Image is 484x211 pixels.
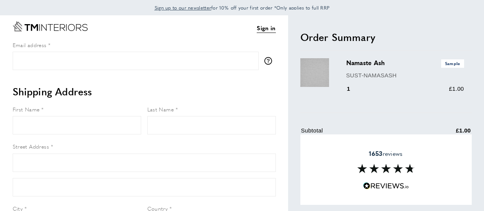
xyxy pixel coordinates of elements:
span: reviews [369,150,403,157]
a: Sign in [257,23,275,33]
img: Reviews.io 5 stars [363,182,409,190]
span: £1.00 [449,85,464,92]
strong: 1653 [369,149,382,158]
span: Sample [441,59,464,67]
button: More information [264,57,276,65]
span: Street Address [13,142,49,150]
h2: Shipping Address [13,85,276,98]
a: Go to Home page [13,21,88,31]
img: Namaste Ash [300,58,329,87]
span: for 10% off your first order *Only applies to full RRP [155,4,330,11]
a: Sign up to our newsletter [155,4,212,11]
td: £1.00 [418,126,471,141]
span: Last Name [147,105,174,113]
span: First Name [13,105,40,113]
td: Subtotal [301,126,417,141]
span: Email address [13,41,47,49]
div: 1 [346,84,361,93]
h2: Order Summary [300,30,472,44]
img: Reviews section [357,164,415,173]
h3: Namaste Ash [346,58,464,67]
p: SUST-NAMASASH [346,71,464,80]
